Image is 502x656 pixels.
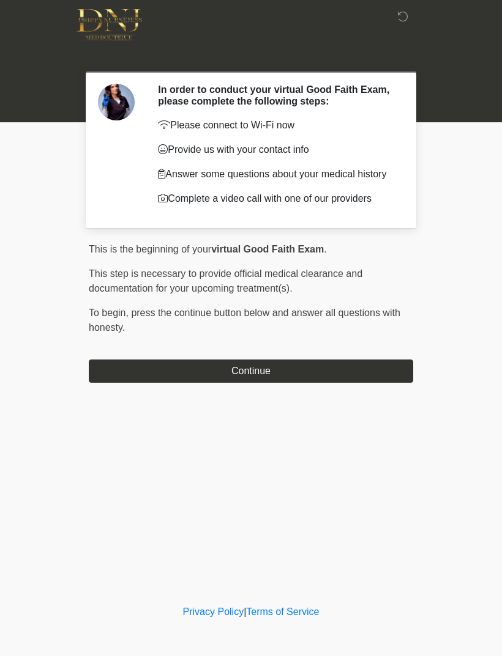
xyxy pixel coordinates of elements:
[80,44,422,67] h1: ‎ ‎
[89,308,131,318] span: To begin,
[89,359,413,383] button: Continue
[211,244,324,254] strong: virtual Good Faith Exam
[158,167,395,182] p: Answer some questions about your medical history
[158,118,395,133] p: Please connect to Wi-Fi now
[89,268,362,293] span: This step is necessary to provide official medical clearance and documentation for your upcoming ...
[324,244,326,254] span: .
[246,606,319,617] a: Terms of Service
[158,84,395,107] h2: In order to conduct your virtual Good Faith Exam, please complete the following steps:
[183,606,244,617] a: Privacy Policy
[89,308,400,333] span: press the continue button below and answer all questions with honesty.
[77,9,142,40] img: DNJ Med Boutique Logo
[158,191,395,206] p: Complete a video call with one of our providers
[98,84,135,120] img: Agent Avatar
[158,142,395,157] p: Provide us with your contact info
[89,244,211,254] span: This is the beginning of your
[244,606,246,617] a: |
